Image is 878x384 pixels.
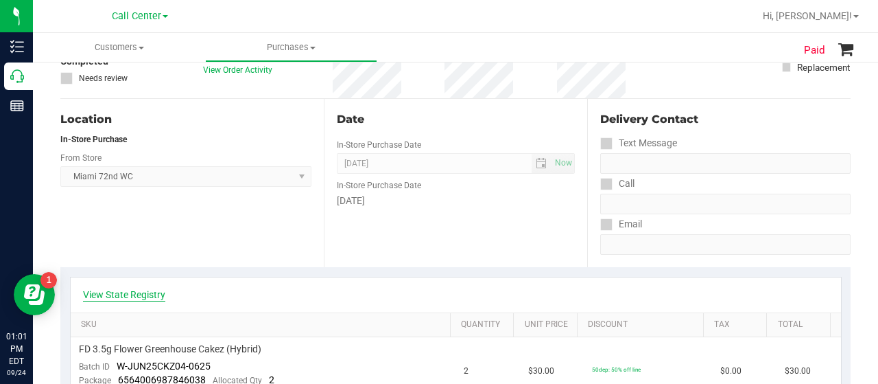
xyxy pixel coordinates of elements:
a: Customers [33,33,205,62]
a: View State Registry [83,288,165,302]
span: 50dep: 50% off line [592,366,641,373]
span: Needs review [79,72,128,84]
inline-svg: Reports [10,99,24,113]
div: Replacement [797,60,850,74]
a: SKU [81,319,445,330]
label: From Store [60,152,102,164]
div: Delivery Contact [600,111,851,128]
div: Date [337,111,575,128]
a: Quantity [461,319,508,330]
span: $30.00 [785,365,811,378]
span: $0.00 [720,365,741,378]
div: Location [60,111,311,128]
div: [DATE] [337,194,575,208]
span: Hi, [PERSON_NAME]! [763,10,852,21]
a: Tax [714,319,761,330]
iframe: Resource center unread badge [40,272,57,289]
label: Call [600,174,634,194]
p: 01:01 PM EDT [6,330,27,368]
span: Purchases [206,41,377,54]
inline-svg: Inventory [10,40,24,54]
a: View Order Activity [203,65,272,75]
label: Email [600,214,642,234]
span: $30.00 [528,365,554,378]
a: Purchases [205,33,377,62]
a: Total [778,319,825,330]
input: Format: (999) 999-9999 [600,194,851,214]
span: Customers [33,41,205,54]
span: 2 [464,365,468,378]
label: In-Store Purchase Date [337,139,421,151]
inline-svg: Call Center [10,69,24,83]
a: Discount [588,319,698,330]
label: Text Message [600,133,677,153]
span: Call Center [112,10,161,22]
span: Batch ID [79,362,110,372]
span: W-JUN25CKZ04-0625 [117,361,211,372]
p: 09/24 [6,368,27,378]
iframe: Resource center [14,274,55,315]
label: In-Store Purchase Date [337,179,421,192]
span: FD 3.5g Flower Greenhouse Cakez (Hybrid) [79,343,261,356]
a: Unit Price [525,319,572,330]
span: Paid [804,43,825,58]
strong: In-Store Purchase [60,135,127,144]
input: Format: (999) 999-9999 [600,153,851,174]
